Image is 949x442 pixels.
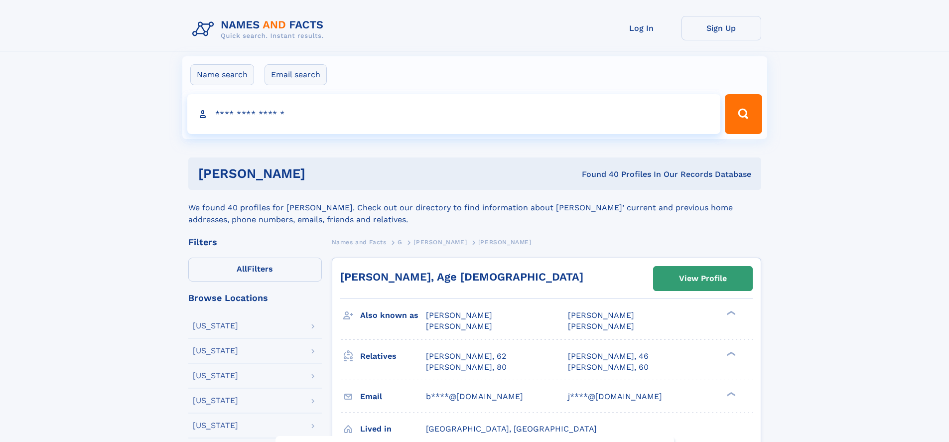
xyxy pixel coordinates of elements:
[568,362,649,373] a: [PERSON_NAME], 60
[398,239,403,246] span: G
[237,264,247,274] span: All
[188,294,322,302] div: Browse Locations
[654,267,752,291] a: View Profile
[568,310,634,320] span: [PERSON_NAME]
[360,348,426,365] h3: Relatives
[188,258,322,282] label: Filters
[413,236,467,248] a: [PERSON_NAME]
[332,236,387,248] a: Names and Facts
[426,310,492,320] span: [PERSON_NAME]
[724,391,736,397] div: ❯
[681,16,761,40] a: Sign Up
[193,422,238,430] div: [US_STATE]
[478,239,532,246] span: [PERSON_NAME]
[193,372,238,380] div: [US_STATE]
[340,271,583,283] a: [PERSON_NAME], Age [DEMOGRAPHIC_DATA]
[188,16,332,43] img: Logo Names and Facts
[568,351,649,362] a: [PERSON_NAME], 46
[443,169,751,180] div: Found 40 Profiles In Our Records Database
[265,64,327,85] label: Email search
[187,94,721,134] input: search input
[193,347,238,355] div: [US_STATE]
[188,190,761,226] div: We found 40 profiles for [PERSON_NAME]. Check out our directory to find information about [PERSON...
[413,239,467,246] span: [PERSON_NAME]
[190,64,254,85] label: Name search
[360,307,426,324] h3: Also known as
[568,321,634,331] span: [PERSON_NAME]
[724,350,736,357] div: ❯
[360,388,426,405] h3: Email
[426,362,507,373] a: [PERSON_NAME], 80
[426,351,506,362] a: [PERSON_NAME], 62
[426,424,597,434] span: [GEOGRAPHIC_DATA], [GEOGRAPHIC_DATA]
[193,322,238,330] div: [US_STATE]
[188,238,322,247] div: Filters
[724,310,736,316] div: ❯
[198,167,444,180] h1: [PERSON_NAME]
[426,321,492,331] span: [PERSON_NAME]
[602,16,681,40] a: Log In
[360,421,426,438] h3: Lived in
[725,94,762,134] button: Search Button
[193,397,238,405] div: [US_STATE]
[679,267,727,290] div: View Profile
[398,236,403,248] a: G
